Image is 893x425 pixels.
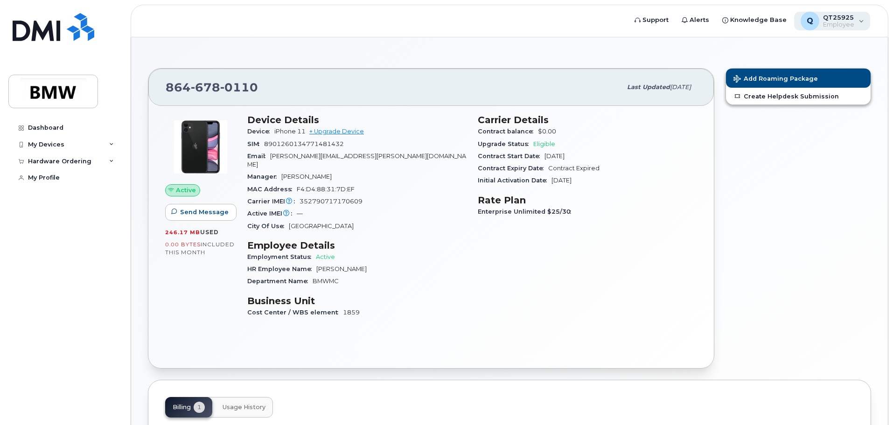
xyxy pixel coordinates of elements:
span: used [200,229,219,236]
span: Manager [247,173,281,180]
span: Device [247,128,274,135]
span: Send Message [180,208,229,216]
span: 864 [166,80,258,94]
span: 1859 [343,309,360,316]
span: Contract Start Date [478,153,544,160]
a: + Upgrade Device [309,128,364,135]
span: Active [316,253,335,260]
span: HR Employee Name [247,265,316,272]
span: 352790717170609 [300,198,363,205]
span: 246.17 MB [165,229,200,236]
span: Eligible [533,140,555,147]
h3: Rate Plan [478,195,697,206]
span: Active [176,186,196,195]
span: [PERSON_NAME][EMAIL_ADDRESS][PERSON_NAME][DOMAIN_NAME] [247,153,466,168]
span: BMWMC [313,278,339,285]
span: Employment Status [247,253,316,260]
h3: Carrier Details [478,114,697,125]
span: SIM [247,140,264,147]
span: [DATE] [544,153,565,160]
button: Add Roaming Package [726,69,871,88]
span: 0.00 Bytes [165,241,201,248]
span: 678 [191,80,220,94]
span: Email [247,153,270,160]
span: Active IMEI [247,210,297,217]
button: Send Message [165,204,237,221]
span: Contract Expiry Date [478,165,548,172]
span: City Of Use [247,223,289,230]
span: Last updated [627,84,670,91]
span: [PERSON_NAME] [281,173,332,180]
span: Carrier IMEI [247,198,300,205]
span: [PERSON_NAME] [316,265,367,272]
span: [DATE] [551,177,572,184]
span: 8901260134771481432 [264,140,344,147]
span: Cost Center / WBS element [247,309,343,316]
span: MAC Address [247,186,297,193]
span: [GEOGRAPHIC_DATA] [289,223,354,230]
h3: Employee Details [247,240,467,251]
span: Contract balance [478,128,538,135]
span: $0.00 [538,128,556,135]
span: Usage History [223,404,265,411]
span: Enterprise Unlimited $25/30 [478,208,576,215]
span: [DATE] [670,84,691,91]
span: F4:D4:88:31:7D:EF [297,186,355,193]
span: — [297,210,303,217]
span: Contract Expired [548,165,600,172]
span: iPhone 11 [274,128,306,135]
span: Initial Activation Date [478,177,551,184]
span: Department Name [247,278,313,285]
img: iPhone_11.jpg [173,119,229,175]
h3: Device Details [247,114,467,125]
span: Upgrade Status [478,140,533,147]
span: Add Roaming Package [733,75,818,84]
h3: Business Unit [247,295,467,307]
a: Create Helpdesk Submission [726,88,871,105]
span: 0110 [220,80,258,94]
iframe: Messenger Launcher [852,384,886,418]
